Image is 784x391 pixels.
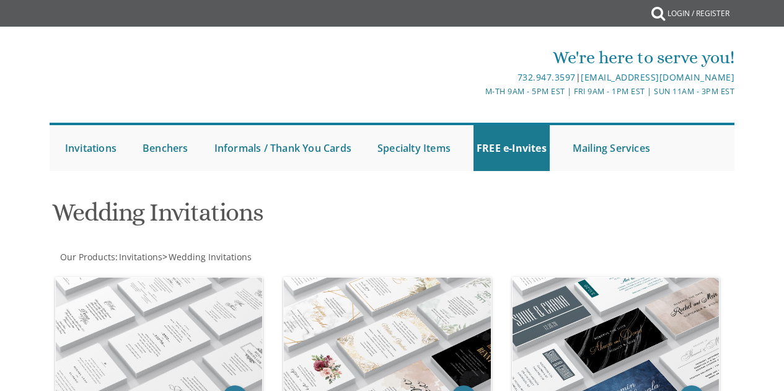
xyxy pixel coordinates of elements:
a: Specialty Items [374,125,454,171]
a: Benchers [139,125,192,171]
div: M-Th 9am - 5pm EST | Fri 9am - 1pm EST | Sun 11am - 3pm EST [278,85,734,98]
a: Wedding Invitations [167,251,252,263]
div: | [278,70,734,85]
h1: Wedding Invitations [52,199,500,235]
a: Mailing Services [570,125,653,171]
a: [EMAIL_ADDRESS][DOMAIN_NAME] [581,71,734,83]
div: We're here to serve you! [278,45,734,70]
a: Our Products [59,251,115,263]
span: > [162,251,252,263]
a: 732.947.3597 [518,71,576,83]
a: Invitations [118,251,162,263]
span: Invitations [119,251,162,263]
a: FREE e-Invites [473,125,550,171]
div: : [50,251,392,263]
a: Invitations [62,125,120,171]
span: Wedding Invitations [169,251,252,263]
a: Informals / Thank You Cards [211,125,355,171]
